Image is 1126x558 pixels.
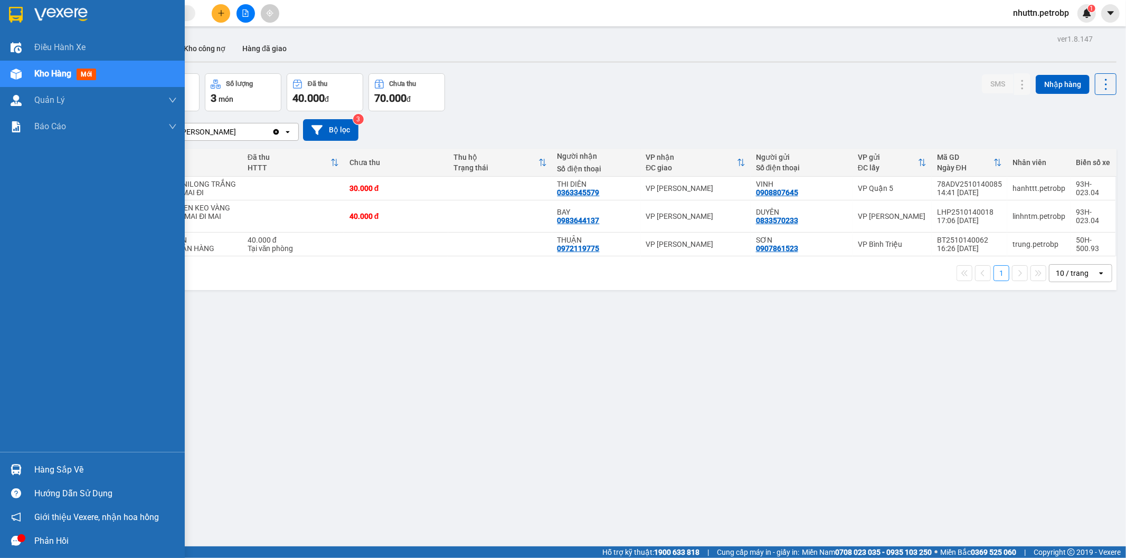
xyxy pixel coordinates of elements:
div: 93H-023.04 [1076,208,1110,225]
div: ĐC lấy [858,163,918,172]
div: trung.petrobp [1013,240,1065,248]
span: ⚪️ [934,550,938,554]
span: caret-down [1106,8,1115,18]
div: DUYÊN [756,208,847,216]
button: Chưa thu70.000đ [368,73,445,111]
div: 40.000 đ [248,236,339,244]
button: 1 [993,265,1009,281]
th: Toggle SortBy [932,149,1007,177]
button: caret-down [1101,4,1120,23]
th: Toggle SortBy [641,149,751,177]
button: SMS [982,74,1014,93]
span: Miền Bắc [940,546,1016,558]
div: VP nhận [646,153,737,161]
div: 0983644137 [557,216,600,225]
div: 0908807645 [756,188,798,197]
div: HTTT [248,163,330,172]
div: 14:41 [DATE] [937,188,1002,197]
span: 1 [1090,5,1093,12]
div: KIỆN GIỎ NILONG TRẮNG [149,180,236,188]
th: Toggle SortBy [448,149,552,177]
div: Chưa thu [349,158,443,167]
sup: 3 [353,114,364,124]
div: ĐC giao [646,163,737,172]
div: Hướng dẫn sử dụng [34,486,177,502]
img: logo-vxr [9,7,23,23]
input: Selected VP Đức Liễu. [237,127,238,137]
img: warehouse-icon [11,42,22,53]
span: 3 [211,92,216,104]
div: Nhân viên [1013,158,1065,167]
div: 0907861523 [756,244,798,253]
div: 9H SÁNG MAI ĐI [149,188,236,197]
span: Miền Nam [802,546,932,558]
span: món [219,95,233,103]
div: BAY [557,208,636,216]
div: Tại văn phòng [248,244,339,253]
div: 0363345579 [557,188,600,197]
button: Nhập hàng [1036,75,1090,94]
span: đ [325,95,329,103]
th: Toggle SortBy [853,149,932,177]
svg: open [1097,269,1105,277]
div: Thu hộ [453,153,538,161]
span: file-add [242,9,249,17]
span: 40.000 [292,92,325,104]
div: Mã GD [937,153,993,161]
div: VP [PERSON_NAME] [858,212,926,220]
div: linhntm.petrobp [1013,212,1065,220]
span: nhuttn.petrobp [1005,6,1077,20]
div: 93H-023.04 [1076,180,1110,197]
div: Số điện thoại [756,163,847,172]
span: Cung cấp máy in - giấy in: [717,546,799,558]
div: 78ADV2510140085 [937,180,1002,188]
div: VP [PERSON_NAME] [646,184,745,193]
div: VP [PERSON_NAME] [168,127,236,137]
button: file-add [236,4,255,23]
button: aim [261,4,279,23]
th: Toggle SortBy [242,149,344,177]
div: VP gửi [858,153,918,161]
span: mới [77,69,96,80]
div: Số lượng [226,80,253,88]
div: BT2510140062 [937,236,1002,244]
button: Số lượng3món [205,73,281,111]
span: đ [406,95,411,103]
span: copyright [1067,549,1075,556]
strong: 1900 633 818 [654,548,699,556]
span: Điều hành xe [34,41,86,54]
span: Hỗ trợ kỹ thuật: [602,546,699,558]
div: Phản hồi [34,533,177,549]
div: Người gửi [756,153,847,161]
div: 30.000 đ [349,184,443,193]
svg: Clear value [272,128,280,136]
div: 9H XE XB- MAI ĐI MAI NHẬN [149,212,236,229]
div: THI DIÊN [557,180,636,188]
span: notification [11,512,21,522]
div: NILONG ĐEN KEO VÀNG [149,204,236,212]
div: Ghi chú [149,163,236,172]
span: | [707,546,709,558]
div: VP [PERSON_NAME] [646,212,745,220]
div: CRT ĐỒ ĂN [149,236,236,244]
div: Người nhận [557,152,636,160]
div: 40.000 đ [349,212,443,220]
span: question-circle [11,488,21,498]
div: VP [PERSON_NAME] [646,240,745,248]
div: ver 1.8.147 [1057,33,1093,45]
strong: 0708 023 035 - 0935 103 250 [835,548,932,556]
div: Ngày ĐH [937,163,993,172]
span: plus [217,9,225,17]
div: hanhttt.petrobp [1013,184,1065,193]
sup: 1 [1088,5,1095,12]
img: warehouse-icon [11,69,22,80]
svg: open [283,128,292,136]
span: Quản Lý [34,93,65,107]
div: LHP2510140018 [937,208,1002,216]
div: 50H-500.93 [1076,236,1110,253]
span: down [168,122,177,131]
div: 0833570233 [756,216,798,225]
span: 70.000 [374,92,406,104]
div: Hàng sắp về [34,462,177,478]
img: warehouse-icon [11,464,22,475]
